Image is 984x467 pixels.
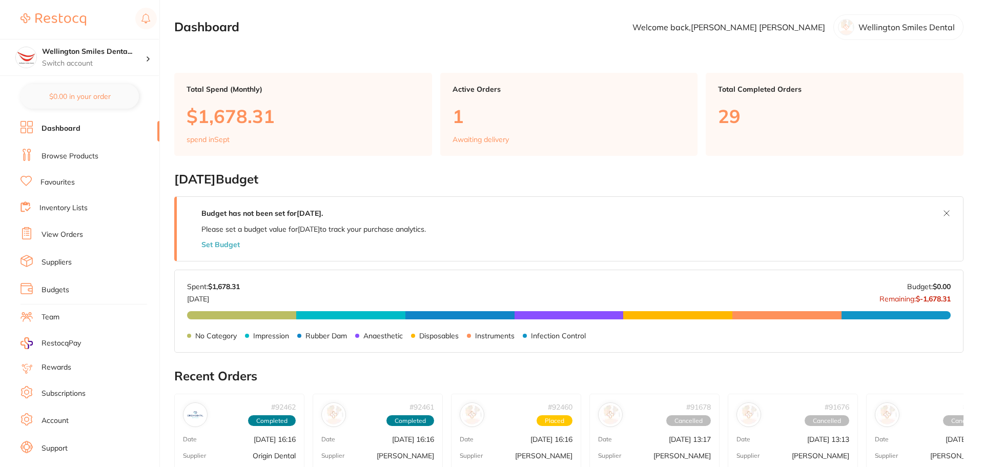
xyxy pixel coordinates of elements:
p: Wellington Smiles Dental [858,23,955,32]
a: View Orders [42,230,83,240]
a: Account [42,416,69,426]
a: Browse Products [42,151,98,161]
h4: Wellington Smiles Dental [42,47,146,57]
p: $1,678.31 [187,106,420,127]
p: [PERSON_NAME] [377,452,434,460]
p: # 92460 [548,403,572,411]
button: $0.00 in your order [20,84,139,109]
p: Origin Dental [253,452,296,460]
h2: [DATE] Budget [174,172,963,187]
p: [PERSON_NAME] [653,452,711,460]
p: Welcome back, [PERSON_NAME] [PERSON_NAME] [632,23,825,32]
p: Remaining: [879,291,951,303]
p: [DATE] 13:17 [669,435,711,443]
a: Inventory Lists [39,203,88,213]
strong: $1,678.31 [208,282,240,291]
p: Impression [253,332,289,340]
a: Total Spend (Monthly)$1,678.31spend inSept [174,73,432,156]
span: Placed [537,415,572,427]
span: Cancelled [666,415,711,427]
img: Wellington Smiles Dental [16,47,36,68]
p: Budget: [907,282,951,291]
h2: Dashboard [174,20,239,34]
a: Team [42,312,59,322]
p: Supplier [460,452,483,459]
p: Supplier [321,452,344,459]
p: Date [875,436,889,443]
p: 1 [453,106,686,127]
p: Supplier [736,452,760,459]
p: # 92461 [409,403,434,411]
a: Restocq Logo [20,8,86,31]
p: Date [460,436,474,443]
img: Henry Schein Halas [877,405,897,424]
p: [DATE] [187,291,240,303]
p: # 92462 [271,403,296,411]
a: Active Orders1Awaiting delivery [440,73,698,156]
p: [DATE] 16:16 [392,435,434,443]
strong: Budget has not been set for [DATE] . [201,209,323,218]
strong: $-1,678.31 [916,294,951,303]
p: Rubber Dam [305,332,347,340]
p: [PERSON_NAME] [515,452,572,460]
p: spend in Sept [187,135,230,144]
a: Total Completed Orders29 [706,73,963,156]
a: Suppliers [42,257,72,268]
img: Origin Dental [186,405,205,424]
h2: Recent Orders [174,369,963,383]
p: # 91678 [686,403,711,411]
button: Set Budget [201,240,240,249]
p: [DATE] 16:16 [254,435,296,443]
span: RestocqPay [42,338,81,349]
img: Restocq Logo [20,13,86,26]
p: 29 [718,106,951,127]
p: Anaesthetic [363,332,403,340]
p: [PERSON_NAME] [792,452,849,460]
img: Henry Schein Halas [324,405,343,424]
strong: $0.00 [933,282,951,291]
p: Spent: [187,282,240,291]
p: Date [598,436,612,443]
a: Rewards [42,362,71,373]
p: [DATE] 16:16 [530,435,572,443]
p: Active Orders [453,85,686,93]
p: Total Completed Orders [718,85,951,93]
a: Support [42,443,68,454]
a: Dashboard [42,124,80,134]
p: Date [321,436,335,443]
img: Adam Dental [739,405,758,424]
p: Instruments [475,332,515,340]
p: Disposables [419,332,459,340]
img: Adam Dental [462,405,482,424]
img: Adam Dental [601,405,620,424]
img: RestocqPay [20,337,33,349]
p: Awaiting delivery [453,135,509,144]
p: Supplier [598,452,621,459]
a: RestocqPay [20,337,81,349]
p: Date [183,436,197,443]
p: Total Spend (Monthly) [187,85,420,93]
p: Date [736,436,750,443]
p: Supplier [875,452,898,459]
p: [DATE] 13:13 [807,435,849,443]
p: # 91676 [825,403,849,411]
p: No Category [195,332,237,340]
span: Completed [386,415,434,427]
p: Please set a budget value for [DATE] to track your purchase analytics. [201,225,426,233]
span: Cancelled [805,415,849,427]
p: Infection Control [531,332,586,340]
span: Completed [248,415,296,427]
p: Switch account [42,58,146,69]
p: Supplier [183,452,206,459]
a: Budgets [42,285,69,295]
a: Favourites [40,177,75,188]
a: Subscriptions [42,389,86,399]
